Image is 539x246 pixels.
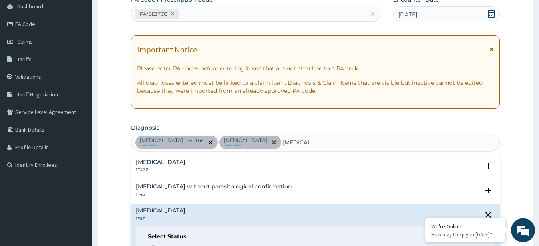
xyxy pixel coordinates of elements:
p: 1F42.Z [136,167,185,173]
span: remove selection option [270,139,278,146]
i: open select status [483,186,493,195]
small: confirmed [140,144,203,148]
span: Tariff Negotiation [17,91,58,98]
p: All diagnoses entered must be linked to a claim item. Diagnosis & Claim Items that are visible bu... [137,79,494,95]
img: d_794563401_company_1708531726252_794563401 [15,40,32,60]
p: How may I help you today? [431,231,499,238]
span: Claims [17,38,33,45]
h6: Select Status [148,234,483,240]
i: open select status [483,161,493,171]
span: Dashboard [17,3,43,10]
h4: [MEDICAL_DATA] without parasitological confirmation [136,184,292,190]
p: 1F4Z [136,216,185,222]
p: Please enter PA codes before entering items that are not attached to a PA code [137,64,494,72]
h1: Important Notice [137,45,197,54]
label: Diagnosis [131,124,159,132]
p: [MEDICAL_DATA] [224,137,267,144]
div: We're Online! [431,222,499,230]
div: Chat with us now [42,45,134,55]
h4: [MEDICAL_DATA] [136,208,185,214]
p: 1F45 [136,192,292,197]
textarea: Type your message and hit 'Enter' [4,162,152,190]
span: [DATE] [398,10,417,18]
h4: [MEDICAL_DATA] [136,159,185,165]
span: We're online! [46,73,110,154]
span: Tariffs [17,56,32,63]
p: [MEDICAL_DATA] mellitus [140,137,203,144]
div: PA/BE37CC [137,9,168,18]
span: remove selection option [207,139,214,146]
small: confirmed [224,144,267,148]
i: close select status [483,210,493,220]
div: Minimize live chat window [131,4,150,23]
